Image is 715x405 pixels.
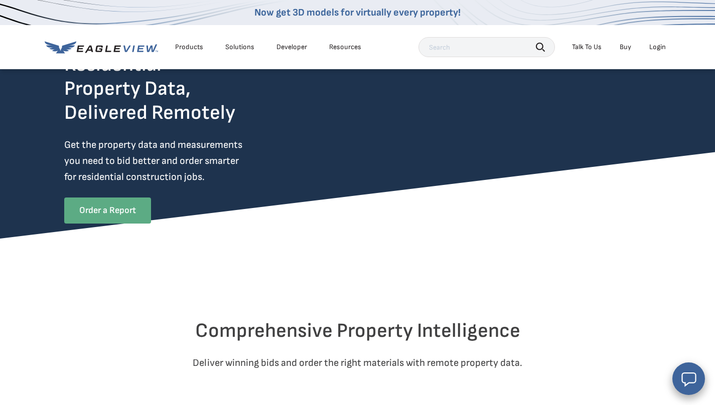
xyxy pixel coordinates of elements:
a: Buy [620,43,631,52]
div: Talk To Us [572,43,602,52]
input: Search [418,37,555,57]
a: Developer [276,43,307,52]
p: Deliver winning bids and order the right materials with remote property data. [64,355,651,371]
p: Get the property data and measurements you need to bid better and order smarter for residential c... [64,137,284,185]
div: Solutions [225,43,254,52]
a: Now get 3D models for virtually every property! [254,7,461,19]
h2: Comprehensive Property Intelligence [64,319,651,343]
div: Login [649,43,666,52]
div: Products [175,43,203,52]
h2: Residential Property Data, Delivered Remotely [64,53,235,125]
button: Open chat window [672,362,705,395]
a: Order a Report [64,197,151,224]
div: Resources [329,43,361,52]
